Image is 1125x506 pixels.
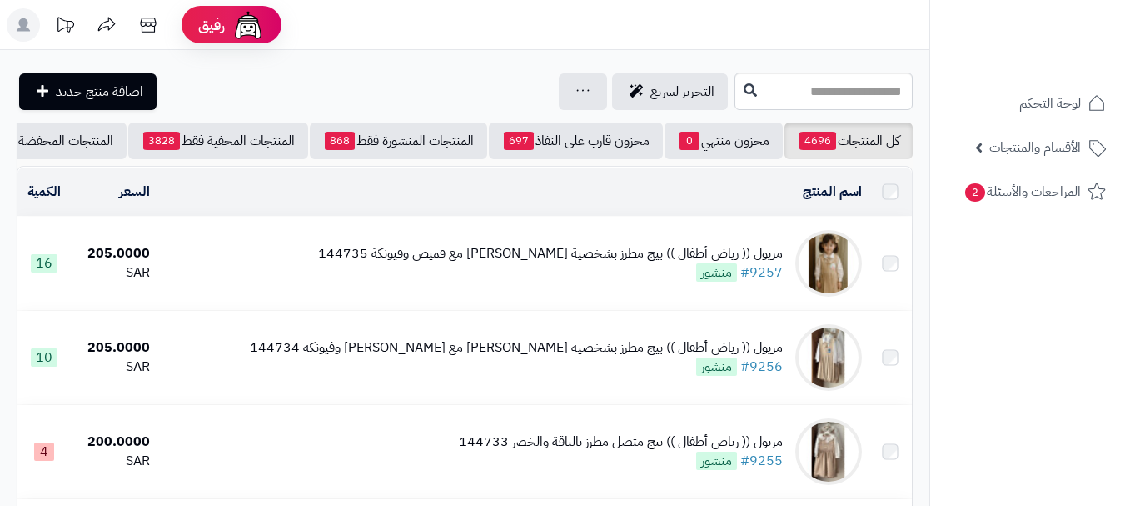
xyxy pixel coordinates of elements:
[696,452,737,470] span: منشور
[231,8,265,42] img: ai-face.png
[965,183,985,202] span: 2
[940,83,1115,123] a: لوحة التحكم
[650,82,714,102] span: التحرير لسريع
[31,254,57,273] span: 16
[77,338,151,358] div: 205.0000
[143,132,180,150] span: 3828
[665,123,783,159] a: مخزون منتهي0
[696,358,737,376] span: منشور
[318,244,783,263] div: مريول (( رياض أطفال )) بيج مطرز بشخصية [PERSON_NAME] مع قميص وفيونكة 144735
[310,123,487,159] a: المنتجات المنشورة فقط868
[740,451,783,471] a: #9255
[504,132,534,150] span: 697
[989,136,1081,159] span: الأقسام والمنتجات
[795,324,862,391] img: مريول (( رياض أطفال )) بيج مطرز بشخصية ستيتش مع قميص وفيونكة 144734
[795,230,862,297] img: مريول (( رياض أطفال )) بيج مطرز بشخصية سينامورول مع قميص وفيونكة 144735
[740,357,783,377] a: #9256
[34,443,54,461] span: 4
[77,263,151,283] div: SAR
[795,418,862,485] img: مريول (( رياض أطفال )) بيج متصل مطرز بالياقة والخصر 144733
[77,433,151,452] div: 200.0000
[459,433,783,452] div: مريول (( رياض أطفال )) بيج متصل مطرز بالياقة والخصر 144733
[77,244,151,263] div: 205.0000
[325,132,355,150] span: 868
[1019,92,1081,115] span: لوحة التحكم
[784,123,913,159] a: كل المنتجات4696
[31,348,57,367] span: 10
[740,263,783,283] a: #9257
[940,172,1115,212] a: المراجعات والأسئلة2
[198,15,225,35] span: رفيق
[44,8,86,46] a: تحديثات المنصة
[679,132,699,150] span: 0
[963,180,1081,203] span: المراجعات والأسئلة
[612,73,728,110] a: التحرير لسريع
[128,123,308,159] a: المنتجات المخفية فقط3828
[250,338,783,358] div: مريول (( رياض أطفال )) بيج مطرز بشخصية [PERSON_NAME] مع [PERSON_NAME] وفيونكة 144734
[77,452,151,471] div: SAR
[56,82,143,102] span: اضافة منتج جديد
[19,73,157,110] a: اضافة منتج جديد
[803,182,862,202] a: اسم المنتج
[799,132,836,150] span: 4696
[696,263,737,282] span: منشور
[1012,44,1109,79] img: logo-2.png
[27,182,61,202] a: الكمية
[489,123,663,159] a: مخزون قارب على النفاذ697
[77,358,151,377] div: SAR
[119,182,150,202] a: السعر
